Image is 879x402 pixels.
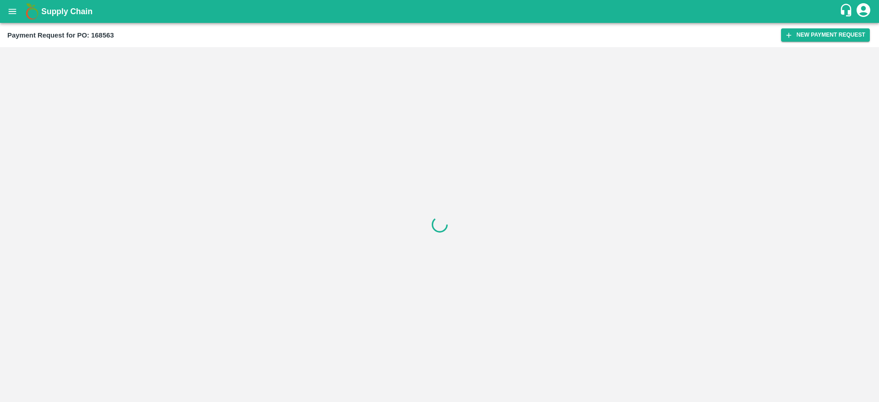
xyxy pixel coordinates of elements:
[855,2,872,21] div: account of current user
[41,7,92,16] b: Supply Chain
[7,32,114,39] b: Payment Request for PO: 168563
[23,2,41,21] img: logo
[839,3,855,20] div: customer-support
[781,28,870,42] button: New Payment Request
[2,1,23,22] button: open drawer
[41,5,839,18] a: Supply Chain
